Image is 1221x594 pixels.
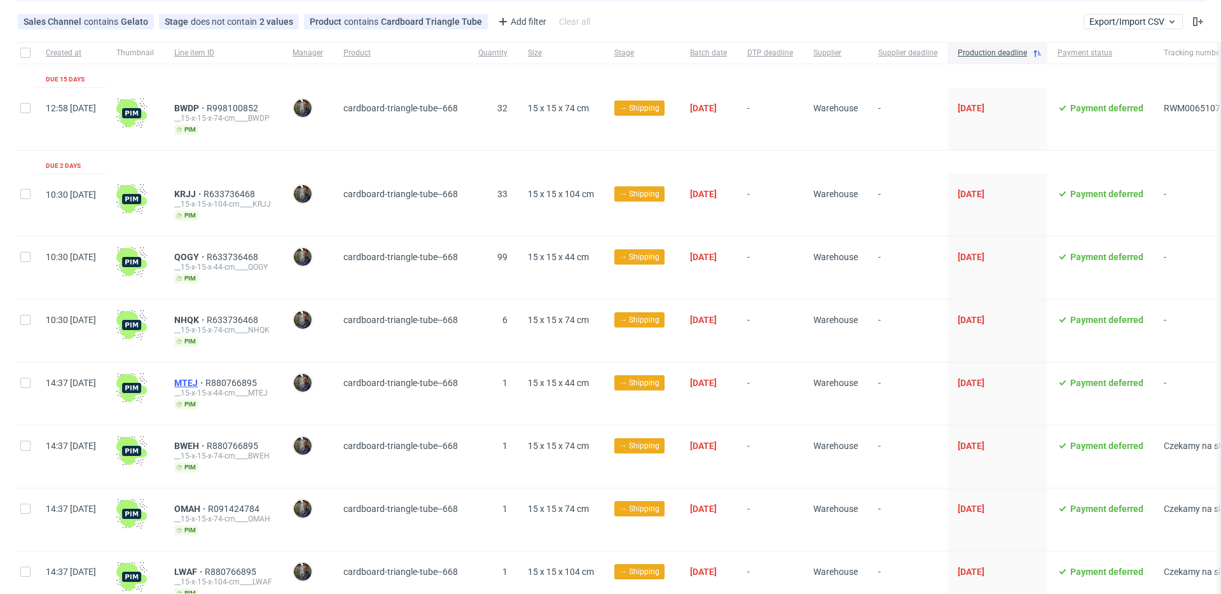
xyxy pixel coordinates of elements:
img: wHgJFi1I6lmhQAAAABJRU5ErkJggg== [116,184,147,214]
span: Size [528,48,594,59]
span: cardboard-triangle-tube--668 [343,103,458,113]
span: → Shipping [619,188,659,200]
span: pim [174,399,198,410]
span: [DATE] [958,103,984,113]
span: [DATE] [958,189,984,199]
span: - [878,378,937,410]
div: __15-x-15-x-74-cm____BWDP [174,113,272,123]
span: 15 x 15 x 104 cm [528,567,594,577]
img: wHgJFi1I6lmhQAAAABJRU5ErkJggg== [116,247,147,277]
span: 12:58 [DATE] [46,103,96,113]
a: R998100852 [207,103,261,113]
img: Maciej Sobola [294,99,312,117]
span: Production deadline [958,48,1027,59]
span: Payment deferred [1070,378,1143,388]
span: R633736468 [207,315,261,325]
span: Payment deferred [1070,567,1143,577]
span: cardboard-triangle-tube--668 [343,378,458,388]
span: cardboard-triangle-tube--668 [343,252,458,262]
span: [DATE] [958,315,984,325]
div: Add filter [493,11,549,32]
span: 14:37 [DATE] [46,441,96,451]
span: - [747,378,793,410]
img: wHgJFi1I6lmhQAAAABJRU5ErkJggg== [116,98,147,128]
span: - [878,315,937,347]
span: 15 x 15 x 74 cm [528,504,589,514]
img: Maciej Sobola [294,311,312,329]
span: 33 [497,189,507,199]
div: Due 2 days [46,161,81,171]
div: __15-x-15-x-44-cm____QOGY [174,262,272,272]
span: cardboard-triangle-tube--668 [343,567,458,577]
span: → Shipping [619,503,659,515]
span: 10:30 [DATE] [46,190,96,200]
button: Export/Import CSV [1084,14,1183,29]
span: → Shipping [619,440,659,452]
span: 14:37 [DATE] [46,378,96,388]
span: does not contain [191,17,259,27]
span: 15 x 15 x 44 cm [528,378,589,388]
span: [DATE] [690,252,717,262]
span: Warehouse [813,567,858,577]
span: - [747,315,793,347]
span: Warehouse [813,378,858,388]
span: [DATE] [690,504,717,514]
span: - [878,103,937,135]
img: wHgJFi1I6lmhQAAAABJRU5ErkJggg== [116,436,147,466]
span: [DATE] [958,567,984,577]
span: Thumbnail [116,48,154,59]
a: NHQK [174,315,207,325]
span: Product [343,48,458,59]
span: R880766895 [205,567,259,577]
span: R880766895 [205,378,259,388]
span: 14:37 [DATE] [46,504,96,514]
span: Payment deferred [1070,441,1143,451]
span: Sales Channel [24,17,84,27]
div: __15-x-15-x-74-cm____OMAH [174,514,272,524]
span: Warehouse [813,252,858,262]
span: Manager [293,48,323,59]
span: - [747,103,793,135]
a: LWAF [174,567,205,577]
span: → Shipping [619,377,659,389]
div: __15-x-15-x-104-cm____LWAF [174,577,272,587]
span: Product [310,17,344,27]
img: wHgJFi1I6lmhQAAAABJRU5ErkJggg== [116,562,147,592]
span: - [747,441,793,473]
span: 99 [497,252,507,262]
span: Payment deferred [1070,315,1143,325]
span: 15 x 15 x 74 cm [528,103,589,113]
span: - [747,504,793,535]
span: → Shipping [619,314,659,326]
span: Supplier deadline [878,48,937,59]
div: __15-x-15-x-44-cm____MTEJ [174,388,272,398]
span: Line item ID [174,48,272,59]
span: [DATE] [958,504,984,514]
span: pim [174,336,198,347]
span: R633736468 [203,189,258,199]
a: OMAH [174,504,208,514]
a: MTEJ [174,378,205,388]
div: __15-x-15-x-74-cm____NHQK [174,325,272,335]
span: 10:30 [DATE] [46,315,96,325]
span: [DATE] [690,567,717,577]
span: 1 [502,378,507,388]
span: [DATE] [690,315,717,325]
span: 1 [502,504,507,514]
span: cardboard-triangle-tube--668 [343,441,458,451]
div: Clear all [556,13,593,31]
div: 2 values [259,17,293,27]
span: 6 [502,315,507,325]
span: [DATE] [690,189,717,199]
img: Maciej Sobola [294,374,312,392]
a: QOGY [174,252,207,262]
span: Payment deferred [1070,252,1143,262]
span: R091424784 [208,504,262,514]
span: cardboard-triangle-tube--668 [343,189,458,199]
a: R880766895 [207,441,261,451]
a: R633736468 [207,252,261,262]
div: Gelato [121,17,148,27]
span: Supplier [813,48,858,59]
